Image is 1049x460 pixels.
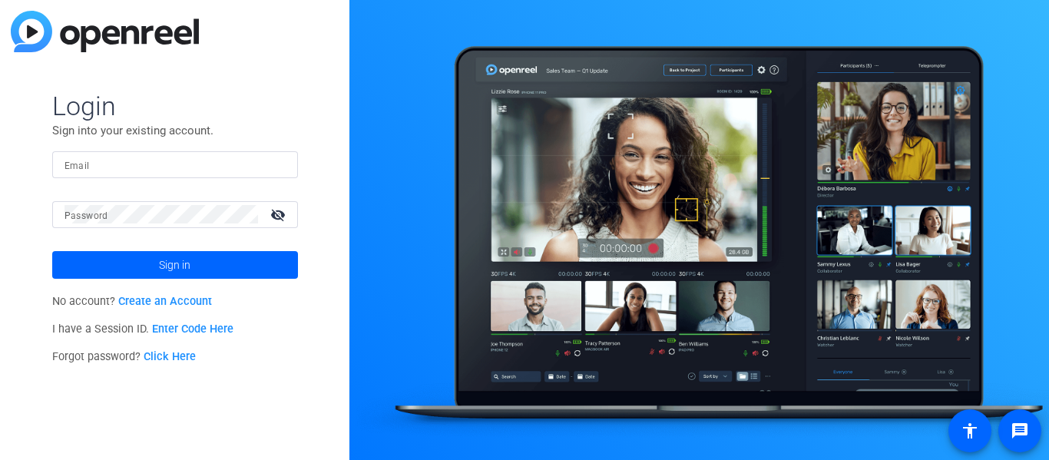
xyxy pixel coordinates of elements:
mat-label: Email [65,161,90,171]
img: blue-gradient.svg [11,11,199,52]
span: Sign in [159,246,190,284]
mat-icon: message [1011,422,1029,440]
a: Create an Account [118,295,212,308]
button: Sign in [52,251,298,279]
a: Enter Code Here [152,323,233,336]
mat-icon: visibility_off [261,204,298,226]
mat-label: Password [65,210,108,221]
span: No account? [52,295,213,308]
mat-icon: accessibility [961,422,979,440]
a: Click Here [144,350,196,363]
span: I have a Session ID. [52,323,234,336]
span: Login [52,90,298,122]
input: Enter Email Address [65,155,286,174]
span: Forgot password? [52,350,197,363]
p: Sign into your existing account. [52,122,298,139]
